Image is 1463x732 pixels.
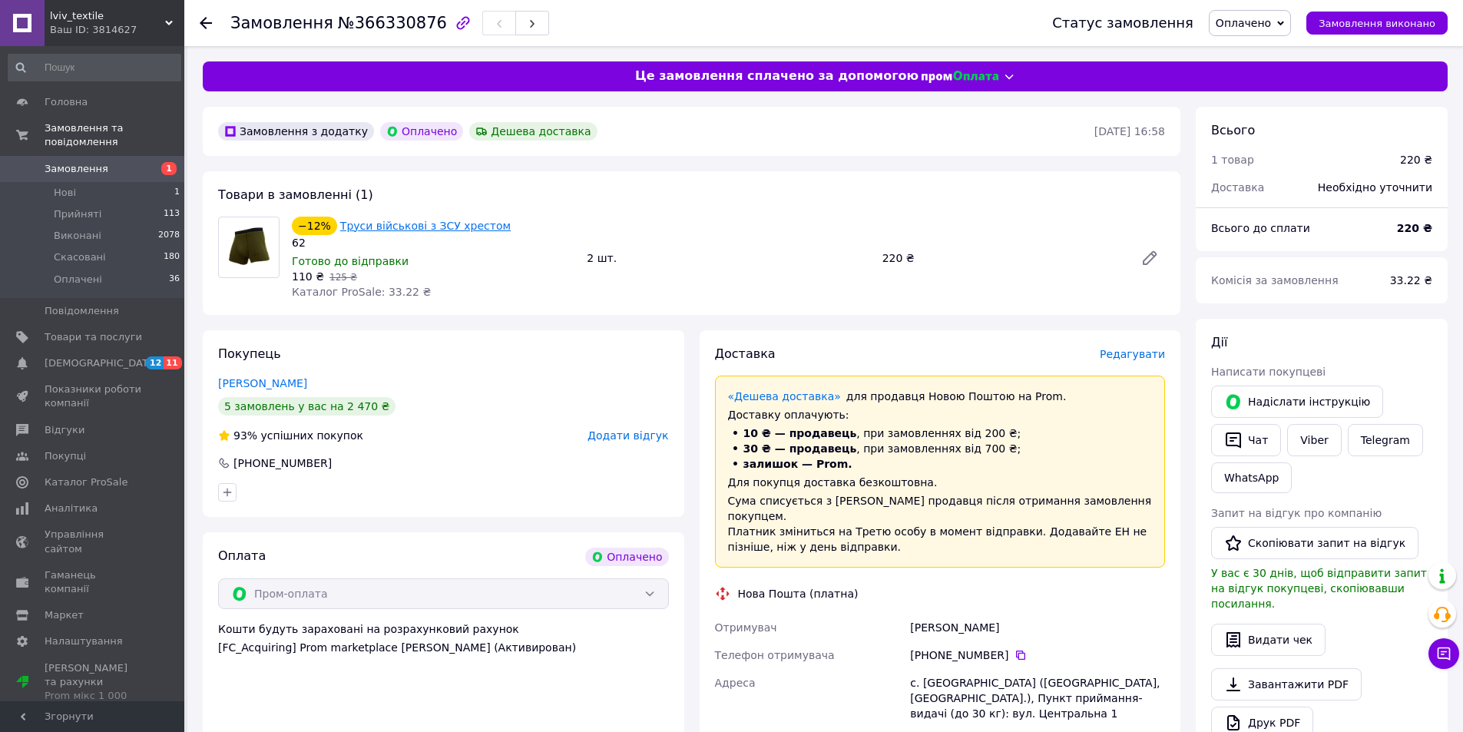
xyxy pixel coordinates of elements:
[1306,12,1448,35] button: Замовлення виконано
[728,390,841,402] a: «Дешева доставка»
[50,23,184,37] div: Ваш ID: 3814627
[45,449,86,463] span: Покупці
[1100,348,1165,360] span: Редагувати
[1428,638,1459,669] button: Чат з покупцем
[728,475,1153,490] div: Для покупця доставка безкоштовна.
[1400,152,1432,167] div: 220 ₴
[1211,222,1310,234] span: Всього до сплати
[728,493,1153,555] div: Сума списується з [PERSON_NAME] продавця після отримання замовлення покупцем. Платник зміниться н...
[715,346,776,361] span: Доставка
[292,270,324,283] span: 110 ₴
[54,229,101,243] span: Виконані
[54,207,101,221] span: Прийняті
[164,207,180,221] span: 113
[338,14,447,32] span: №366330876
[1211,462,1292,493] a: WhatsApp
[1211,386,1383,418] button: Надіслати інструкцію
[45,330,142,344] span: Товари та послуги
[1211,424,1281,456] button: Чат
[1211,274,1339,287] span: Комісія за замовлення
[218,428,363,443] div: успішних покупок
[1211,567,1427,610] span: У вас є 30 днів, щоб відправити запит на відгук покупцеві, скопіювавши посилання.
[907,669,1168,727] div: с. [GEOGRAPHIC_DATA] ([GEOGRAPHIC_DATA], [GEOGRAPHIC_DATA].), Пункт приймання-видачі (до 30 кг): ...
[910,648,1165,663] div: [PHONE_NUMBER]
[45,502,98,515] span: Аналітика
[1390,274,1432,287] span: 33.22 ₴
[1134,243,1165,273] a: Редагувати
[164,250,180,264] span: 180
[743,458,852,470] span: залишок — Prom.
[8,54,181,81] input: Пошук
[876,247,1128,269] div: 220 ₴
[292,286,431,298] span: Каталог ProSale: 33.22 ₴
[218,548,266,563] span: Оплата
[218,377,307,389] a: [PERSON_NAME]
[1211,154,1254,166] span: 1 товар
[54,250,106,264] span: Скасовані
[329,272,357,283] span: 125 ₴
[45,356,158,370] span: [DEMOGRAPHIC_DATA]
[715,621,777,634] span: Отримувач
[45,689,142,703] div: Prom мікс 1 000
[232,455,333,471] div: [PHONE_NUMBER]
[1211,668,1362,701] a: Завантажити PDF
[743,427,857,439] span: 10 ₴ — продавець
[1319,18,1435,29] span: Замовлення виконано
[1211,366,1326,378] span: Написати покупцеві
[218,640,669,655] div: [FC_Acquiring] Prom marketplace [PERSON_NAME] (Активирован)
[728,426,1153,441] li: , при замовленнях від 200 ₴;
[45,608,84,622] span: Маркет
[45,634,123,648] span: Налаштування
[1094,125,1165,137] time: [DATE] 16:58
[1309,171,1441,204] div: Необхідно уточнити
[161,162,177,175] span: 1
[218,397,396,416] div: 5 замовлень у вас на 2 470 ₴
[233,429,257,442] span: 93%
[218,122,374,141] div: Замовлення з додатку
[45,121,184,149] span: Замовлення та повідомлення
[146,356,164,369] span: 12
[743,442,857,455] span: 30 ₴ — продавець
[715,649,835,661] span: Телефон отримувача
[469,122,597,141] div: Дешева доставка
[45,475,127,489] span: Каталог ProSale
[1211,507,1382,519] span: Запит на відгук про компанію
[218,621,669,655] div: Кошти будуть зараховані на розрахунковий рахунок
[45,528,142,555] span: Управління сайтом
[219,223,279,272] img: Труси військові з ЗСУ хрестом
[1211,335,1227,349] span: Дії
[1211,527,1418,559] button: Скопіювати запит на відгук
[1348,424,1423,456] a: Telegram
[158,229,180,243] span: 2078
[380,122,463,141] div: Оплачено
[1211,624,1326,656] button: Видати чек
[588,429,668,442] span: Додати відгук
[728,389,1153,404] div: для продавця Новою Поштою на Prom.
[340,220,511,232] a: Труси військові з ЗСУ хрестом
[200,15,212,31] div: Повернутися назад
[1287,424,1341,456] a: Viber
[45,95,88,109] span: Головна
[45,304,119,318] span: Повідомлення
[907,614,1168,641] div: [PERSON_NAME]
[581,247,875,269] div: 2 шт.
[585,548,668,566] div: Оплачено
[54,273,102,287] span: Оплачені
[715,677,756,689] span: Адреса
[1397,222,1432,234] b: 220 ₴
[45,661,142,704] span: [PERSON_NAME] та рахунки
[728,407,1153,422] div: Доставку оплачують:
[292,235,574,250] div: 62
[1211,123,1255,137] span: Всього
[230,14,333,32] span: Замовлення
[292,217,337,235] div: −12%
[45,423,84,437] span: Відгуки
[169,273,180,287] span: 36
[1211,181,1264,194] span: Доставка
[45,568,142,596] span: Гаманець компанії
[1216,17,1271,29] span: Оплачено
[45,162,108,176] span: Замовлення
[734,586,862,601] div: Нова Пошта (платна)
[50,9,165,23] span: lviv_textile
[218,187,373,202] span: Товари в замовленні (1)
